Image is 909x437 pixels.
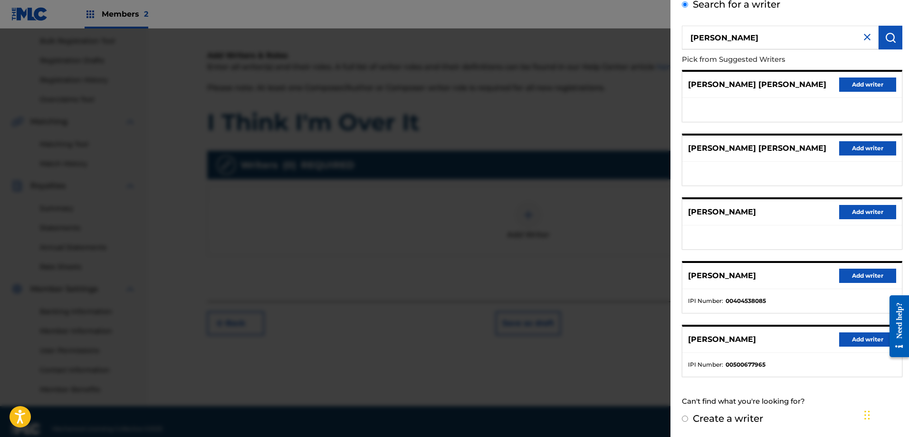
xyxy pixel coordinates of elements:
iframe: Resource Center [882,288,909,365]
label: Create a writer [693,413,763,424]
p: [PERSON_NAME] [PERSON_NAME] [688,79,826,90]
button: Add writer [839,141,896,155]
button: Add writer [839,332,896,347]
p: [PERSON_NAME] [688,270,756,282]
img: Search Works [885,32,896,43]
div: Drag [864,401,870,429]
button: Add writer [839,269,896,283]
div: Can't find what you're looking for? [682,391,902,412]
strong: 00404538085 [726,297,766,305]
span: Members [102,9,148,19]
span: IPI Number : [688,360,723,369]
p: Pick from Suggested Writers [682,49,848,70]
p: [PERSON_NAME] [688,334,756,345]
img: MLC Logo [11,7,48,21]
button: Add writer [839,78,896,92]
span: 2 [144,10,148,19]
input: Search writer's name or IPI Number [682,26,879,49]
img: Top Rightsholders [85,9,96,20]
iframe: Chat Widget [861,391,909,437]
button: Add writer [839,205,896,219]
p: [PERSON_NAME] [688,206,756,218]
img: close [861,31,873,43]
p: [PERSON_NAME] [PERSON_NAME] [688,143,826,154]
strong: 00500677965 [726,360,765,369]
span: IPI Number : [688,297,723,305]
